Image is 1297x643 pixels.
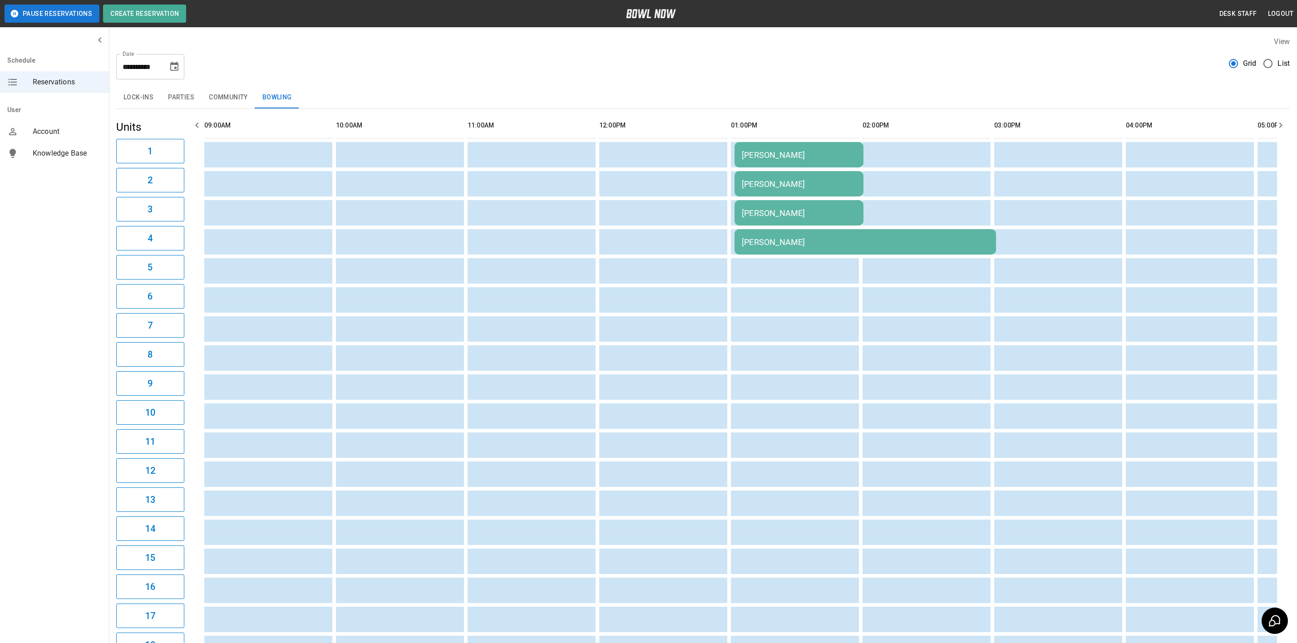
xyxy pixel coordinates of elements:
span: Reservations [33,77,102,88]
h6: 11 [145,434,155,449]
h6: 3 [148,202,153,216]
button: 4 [116,226,184,250]
button: Logout [1264,5,1297,22]
h6: 8 [148,347,153,362]
button: 15 [116,545,184,570]
h6: 14 [145,521,155,536]
h5: Units [116,120,184,134]
div: [PERSON_NAME] [742,208,856,218]
th: 11:00AM [468,113,596,138]
h6: 7 [148,318,153,333]
button: 14 [116,516,184,541]
button: 16 [116,574,184,599]
h6: 15 [145,550,155,565]
button: Lock-ins [116,87,161,108]
h6: 2 [148,173,153,187]
div: [PERSON_NAME] [742,237,989,247]
h6: 6 [148,289,153,304]
button: Desk Staff [1216,5,1261,22]
button: Create Reservation [103,5,186,23]
th: 10:00AM [336,113,464,138]
button: 9 [116,371,184,396]
button: Parties [161,87,202,108]
span: Account [33,126,102,137]
h6: 10 [145,405,155,420]
span: Knowledge Base [33,148,102,159]
button: Pause Reservations [5,5,99,23]
button: 13 [116,487,184,512]
div: [PERSON_NAME] [742,150,856,160]
button: Choose date, selected date is Oct 10, 2025 [165,58,183,76]
label: View [1274,37,1290,46]
button: 7 [116,313,184,338]
h6: 5 [148,260,153,275]
h6: 12 [145,463,155,478]
span: Grid [1243,58,1257,69]
h6: 9 [148,376,153,391]
button: 17 [116,604,184,628]
h6: 1 [148,144,153,158]
div: inventory tabs [116,87,1290,108]
h6: 16 [145,579,155,594]
span: List [1277,58,1290,69]
div: [PERSON_NAME] [742,179,856,189]
button: 12 [116,458,184,483]
h6: 4 [148,231,153,245]
button: 5 [116,255,184,280]
h6: 17 [145,609,155,623]
button: 2 [116,168,184,192]
button: Community [202,87,255,108]
button: Bowling [255,87,299,108]
img: logo [626,9,676,18]
button: 1 [116,139,184,163]
button: 11 [116,429,184,454]
button: 3 [116,197,184,221]
button: 8 [116,342,184,367]
th: 09:00AM [204,113,332,138]
button: 10 [116,400,184,425]
th: 12:00PM [599,113,727,138]
button: 6 [116,284,184,309]
h6: 13 [145,492,155,507]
